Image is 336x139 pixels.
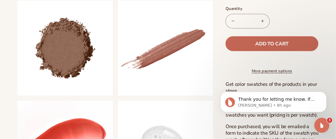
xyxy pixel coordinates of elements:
span: Add to cart [256,41,289,46]
a: More payment options [226,68,319,74]
label: Quantity [226,6,319,12]
span: 3 [327,118,332,123]
iframe: Intercom notifications message [211,79,336,122]
button: Add to cart [226,36,319,51]
iframe: Intercom live chat [314,118,329,133]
